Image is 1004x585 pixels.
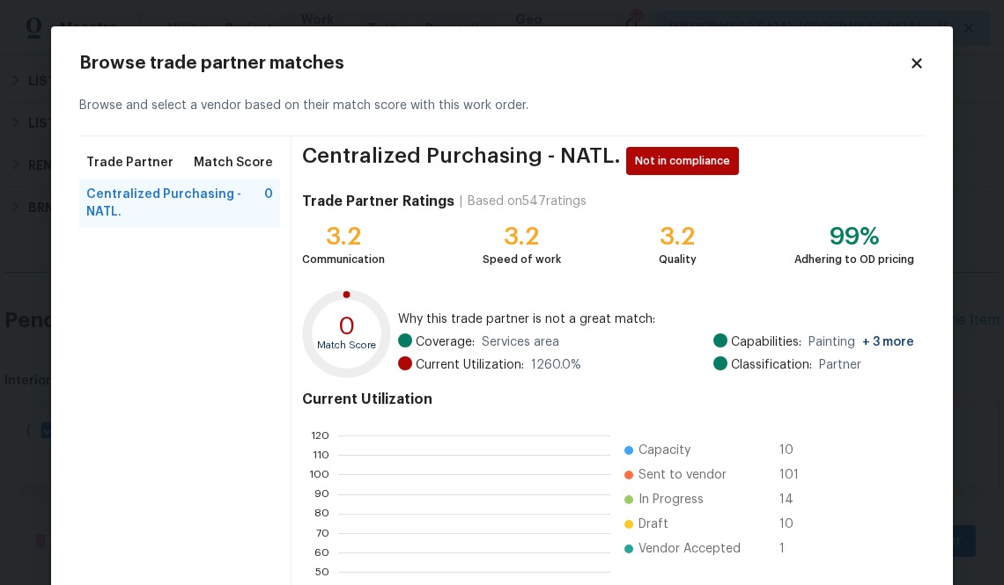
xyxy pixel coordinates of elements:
div: Quality [659,251,697,268]
span: Vendor Accepted [639,540,741,558]
span: 10 [779,516,808,533]
text: Match Score [317,340,376,350]
span: 10 [779,442,808,459]
span: Capabilities: [731,333,801,351]
span: 1260.0 % [531,356,581,374]
span: Trade Partner [86,154,173,172]
span: Classification: [731,356,812,374]
div: 3.2 [302,228,385,245]
span: Services area [482,333,559,351]
span: Painting [808,333,914,351]
span: Centralized Purchasing - NATL. [86,186,264,221]
span: Not in compliance [635,152,737,170]
text: 110 [313,450,329,460]
text: 120 [311,430,329,441]
span: Centralized Purchasing - NATL. [302,147,621,175]
span: Draft [639,516,668,533]
div: Based on 547 ratings [468,193,587,210]
div: Speed of work [483,251,561,268]
text: 80 [314,508,329,519]
div: | [454,193,468,210]
span: 14 [779,491,808,508]
span: Match Score [194,154,273,172]
span: Why this trade partner is not a great match: [398,311,914,328]
span: Sent to vendor [639,466,727,484]
div: Adhering to OD pricing [794,251,914,268]
text: 50 [315,567,329,578]
span: In Progress [639,491,704,508]
span: Capacity [639,442,690,459]
span: Coverage: [416,333,475,351]
div: Browse and select a vendor based on their match score with this work order. [79,76,925,136]
text: 60 [314,547,329,558]
text: 90 [314,489,329,500]
h2: Browse trade partner matches [79,55,909,72]
span: 1 [779,540,808,558]
div: 3.2 [483,228,561,245]
div: Communication [302,251,385,268]
span: Partner [819,356,861,374]
div: 3.2 [659,228,697,245]
span: 101 [779,466,808,484]
h4: Trade Partner Ratings [302,193,454,210]
span: 0 [264,186,273,221]
h4: Current Utilization [302,391,914,408]
text: 70 [316,528,329,538]
div: 99% [794,228,914,245]
span: + 3 more [862,336,914,348]
span: Current Utilization: [416,356,524,374]
text: 0 [338,314,356,339]
text: 100 [309,470,329,480]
